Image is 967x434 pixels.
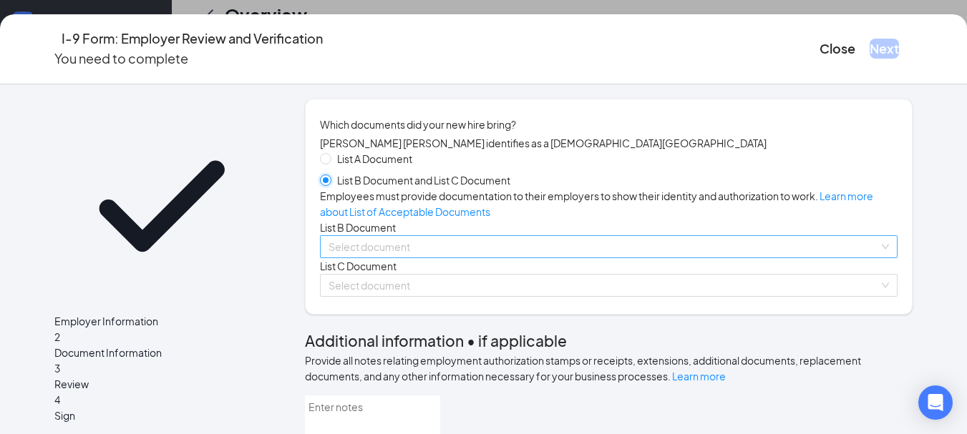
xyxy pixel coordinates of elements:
[305,354,861,383] span: Provide all notes relating employment authorization stamps or receipts, extensions, additional do...
[54,313,269,329] span: Employer Information
[320,221,396,234] span: List B Document
[54,330,60,343] span: 2
[305,331,464,350] span: Additional information
[320,137,767,149] span: [PERSON_NAME] [PERSON_NAME] identifies as a [DEMOGRAPHIC_DATA][GEOGRAPHIC_DATA]
[54,49,323,69] p: You need to complete
[331,151,418,167] span: List A Document
[464,331,567,350] span: • if applicable
[54,393,60,406] span: 4
[918,385,953,420] div: Open Intercom Messenger
[320,189,873,218] a: Learn more about List of Acceptable Documents
[54,408,269,423] span: Sign
[820,39,855,59] button: Close
[54,362,60,375] span: 3
[320,260,397,272] span: List C Document
[54,376,269,392] span: Review
[870,39,899,59] button: Next
[331,172,516,188] span: List B Document and List C Document
[54,99,269,313] svg: Checkmark
[62,29,323,49] h4: I-9 Form: Employer Review and Verification
[320,117,898,132] span: Which documents did your new hire bring?
[672,370,726,383] a: Learn more
[320,189,873,218] span: Employees must provide documentation to their employers to show their identity and authorization ...
[54,345,269,360] span: Document Information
